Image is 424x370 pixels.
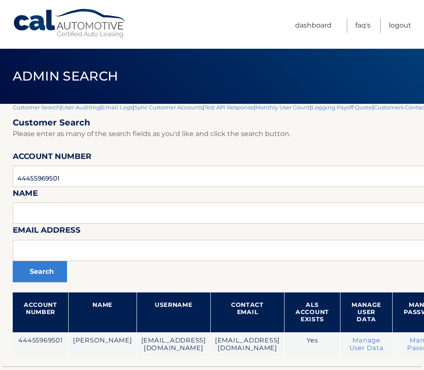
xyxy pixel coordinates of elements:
a: Email Logs [102,104,133,111]
a: Dashboard [295,18,332,33]
label: Account Number [13,150,92,166]
a: User Auditing [62,104,100,111]
th: ALS Account Exists [285,292,340,332]
th: Account Number [13,292,68,332]
th: Contact Email [210,292,284,332]
label: Email Address [13,224,81,239]
a: Logging Payoff Quote [312,104,372,111]
td: [PERSON_NAME] [68,332,137,356]
a: Manage User Data [349,337,384,352]
a: Cal Automotive [13,8,127,39]
a: Test API Response [204,104,254,111]
td: [EMAIL_ADDRESS][DOMAIN_NAME] [210,332,284,356]
th: Manage User Data [340,292,392,332]
button: Search [13,261,67,282]
label: Name [13,187,38,203]
td: Yes [285,332,340,356]
a: Sync Customer Accounts [134,104,203,111]
a: Monthly User Count [255,104,310,111]
td: [EMAIL_ADDRESS][DOMAIN_NAME] [137,332,210,356]
span: Admin Search [13,68,118,84]
td: 44455969501 [13,332,68,356]
a: Logout [389,18,411,33]
a: Customer Search [13,104,60,111]
a: FAQ's [355,18,371,33]
th: Username [137,292,210,332]
th: Name [68,292,137,332]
